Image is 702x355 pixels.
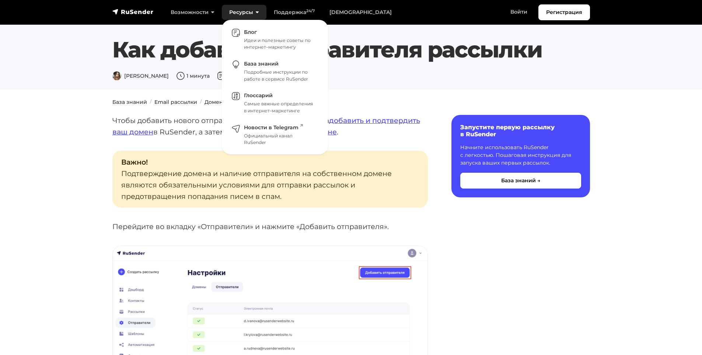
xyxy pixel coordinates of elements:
[244,60,279,67] span: База знаний
[121,158,148,166] strong: Важно!
[226,24,324,55] a: Блог Идеи и полезные советы по интернет–маркетингу
[112,36,590,63] h1: Как добавить отправителя рассылки
[222,5,266,20] a: Ресурсы
[112,8,154,15] img: RuSender
[460,124,581,138] h6: Запустите первую рассылку в RuSender
[226,55,324,87] a: База знаний Подробные инструкции по работе в сервисе RuSender
[112,99,147,105] a: База знаний
[244,69,315,82] div: Подробные инструкции по работе в сервисе RuSender
[244,101,315,114] div: Самые важные определения в интернет–маркетинге
[112,73,169,79] span: [PERSON_NAME]
[244,92,273,99] span: Глоссарий
[244,37,315,51] div: Идеи и полезные советы по интернет–маркетингу
[112,151,428,208] p: Подтверждение домена и наличие отправителя на собственном домене являются обязательными условиями...
[108,98,594,106] nav: breadcrumb
[538,4,590,20] a: Регистрация
[205,99,269,105] a: Домены и отправители
[460,173,581,189] button: База знаний →
[112,116,420,136] a: добавить и подтвердить ваш домен
[244,133,315,146] div: Официальный канал RuSender
[244,29,257,35] span: Блог
[226,87,324,119] a: Глоссарий Самые важные определения в интернет–маркетинге
[322,5,399,20] a: [DEMOGRAPHIC_DATA]
[112,221,428,232] p: Перейдите во вкладку «Отправители» и нажмите «Добавить отправителя».
[176,73,210,79] span: 1 минута
[176,71,185,80] img: Время чтения
[154,99,197,105] a: Email рассылки
[112,115,428,137] p: Чтобы добавить нового отправителя, необходимо сначала в RuSender, а затем .
[503,4,535,20] a: Войти
[306,8,315,13] sup: 24/7
[217,71,226,80] img: Дата публикации
[217,73,245,79] span: [DATE]
[266,5,322,20] a: Поддержка24/7
[460,144,581,167] p: Начните использовать RuSender с легкостью. Пошаговая инструкция для запуска ваших первых рассылок.
[244,124,303,131] span: Новости в Telegram
[163,5,222,20] a: Возможности
[226,119,324,151] a: Новости в Telegram Официальный канал RuSender
[451,115,590,197] a: Запустите первую рассылку в RuSender Начните использовать RuSender с легкостью. Пошаговая инструк...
